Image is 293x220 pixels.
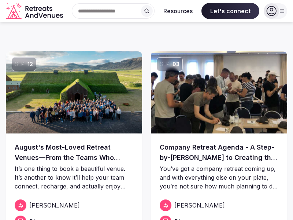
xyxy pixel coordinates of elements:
[160,142,278,163] a: Company Retreat Agenda - A Step-by-[PERSON_NAME] to Creating the Perfect Retreat
[6,3,64,19] svg: Retreats and Venues company logo
[6,3,64,19] a: Visit the homepage
[15,60,25,68] span: Sep
[6,51,142,133] img: August's Most-Loved Retreat Venues—From the Teams Who Know
[157,3,199,19] button: Resources
[29,201,80,210] span: [PERSON_NAME]
[173,60,179,68] span: 03
[15,199,133,211] a: [PERSON_NAME]
[27,60,33,68] span: 12
[160,60,170,68] span: Sep
[174,201,225,210] span: [PERSON_NAME]
[160,164,278,191] p: You’ve got a company retreat coming up, and with everything else on your plate, you’re not sure h...
[15,142,133,163] a: August's Most-Loved Retreat Venues—From the Teams Who Know
[201,3,259,19] span: Let's connect
[151,51,287,133] img: Company Retreat Agenda - A Step-by-Step Guide to Creating the Perfect Retreat
[6,51,142,133] a: Sep12
[15,164,133,191] p: It’s one thing to book a beautiful venue. It’s another to know it’ll help your team connect, rech...
[160,199,278,211] a: [PERSON_NAME]
[151,51,287,133] a: Sep03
